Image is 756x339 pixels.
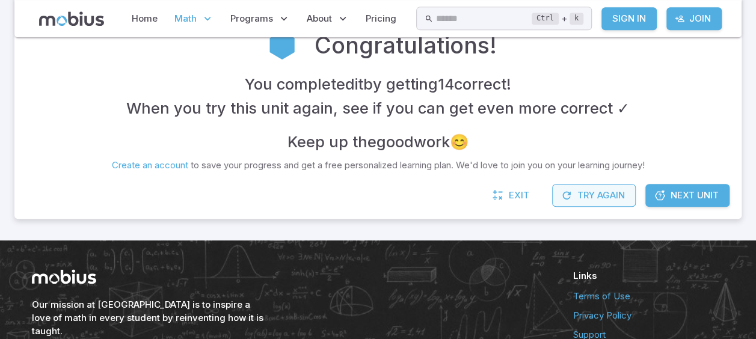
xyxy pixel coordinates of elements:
h2: Congratulations! [315,28,497,62]
a: Pricing [362,5,400,32]
a: Privacy Policy [573,309,725,322]
a: Create an account [112,159,188,171]
span: Programs [230,12,273,25]
span: Math [174,12,197,25]
h6: Links [573,269,725,282]
a: Next Unit [645,184,730,207]
p: to save your progress and get a free personalized learning plan. We'd love to join you on your le... [112,159,645,172]
div: + [532,11,583,26]
kbd: k [570,13,583,25]
a: Join [666,7,722,30]
h4: When you try this unit again, see if you can get even more correct ✓ [126,96,630,120]
button: Try Again [552,184,636,207]
a: Home [128,5,161,32]
h6: Our mission at [GEOGRAPHIC_DATA] is to inspire a love of math in every student by reinventing how... [32,298,266,338]
span: Exit [509,189,529,202]
a: Exit [486,184,538,207]
span: About [307,12,332,25]
kbd: Ctrl [532,13,559,25]
h4: Keep up the good work 😊 [287,130,469,154]
a: Sign In [601,7,657,30]
a: Terms of Use [573,290,725,303]
h4: You completed it by getting 14 correct ! [245,72,511,96]
span: Next Unit [671,189,719,202]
